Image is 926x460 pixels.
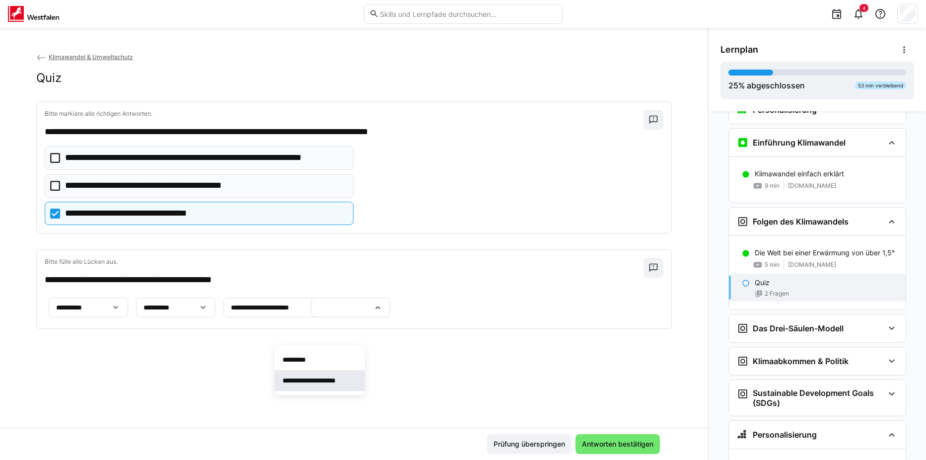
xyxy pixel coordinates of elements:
span: [DOMAIN_NAME] [788,182,836,190]
p: Quiz [755,278,770,288]
button: Antworten bestätigen [575,434,660,454]
h3: Das Drei-Säulen-Modell [753,323,844,333]
span: [DOMAIN_NAME] [788,261,836,269]
span: 9 min [765,182,780,190]
p: Klimawandel einfach erklärt [755,169,844,179]
p: Bitte markiere alle richtigen Antworten. [45,110,643,118]
h3: Folgen des Klimawandels [753,217,849,227]
h3: Klimaabkommen & Politik [753,356,849,366]
span: 25 [728,80,738,90]
h3: Personalisierung [753,430,817,440]
input: Skills und Lernpfade durchsuchen… [379,9,557,18]
span: 2 Fragen [765,290,789,298]
span: Lernplan [720,44,758,55]
div: 53 min verbleibend [855,81,906,89]
span: 5 min [765,261,780,269]
span: 4 [862,5,865,11]
p: Die Welt bei einer Erwärmung von über 1,5° [755,248,895,258]
span: Antworten bestätigen [580,439,655,449]
div: % abgeschlossen [728,79,805,91]
h3: Einführung Klimawandel [753,138,846,148]
span: Klimawandel & Umweltschutz [49,53,133,61]
button: Prüfung überspringen [487,434,571,454]
a: Klimawandel & Umweltschutz [36,53,133,61]
h3: Sustainable Development Goals (SDGs) [753,388,884,408]
h2: Quiz [36,71,62,85]
span: Prüfung überspringen [492,439,567,449]
p: Bitte fülle alle Lücken aus. [45,258,643,266]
